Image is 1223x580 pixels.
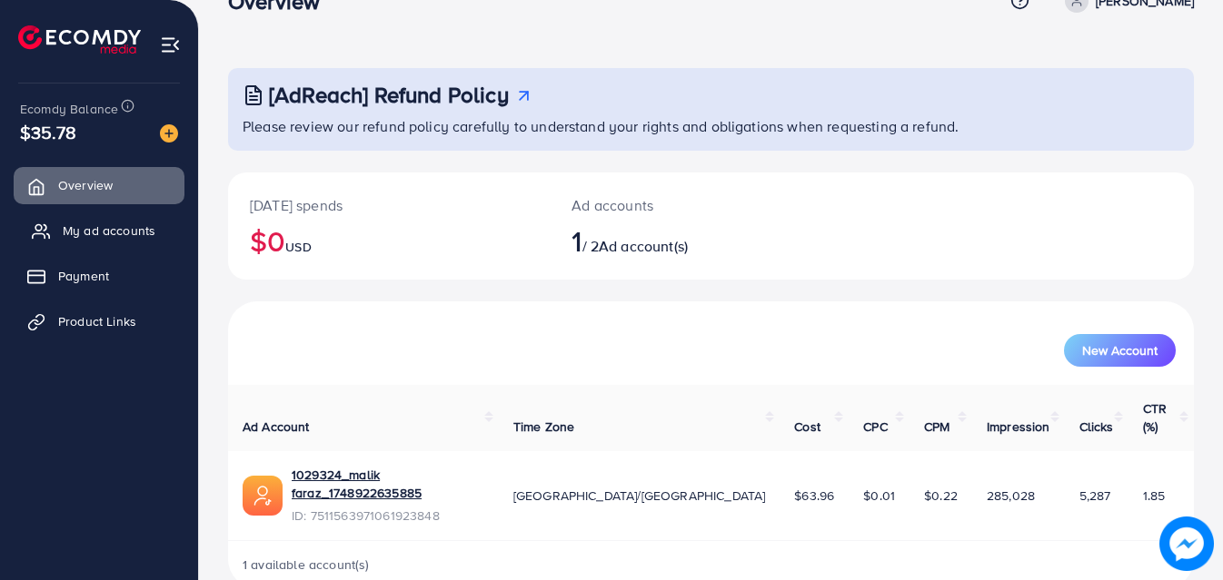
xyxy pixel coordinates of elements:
a: My ad accounts [14,212,184,249]
span: Cost [794,418,820,436]
span: $0.01 [863,487,895,505]
a: Overview [14,167,184,203]
span: Impression [987,418,1050,436]
button: New Account [1064,334,1176,367]
span: CTR (%) [1143,399,1167,436]
a: 1029324_malik faraz_1748922635885 [292,466,484,503]
span: CPC [863,418,887,436]
h2: / 2 [572,223,770,258]
span: 285,028 [987,487,1035,505]
p: [DATE] spends [250,194,528,216]
span: New Account [1082,344,1158,357]
span: My ad accounts [63,221,155,240]
span: Ecomdy Balance [20,100,118,118]
span: Product Links [58,312,136,330]
span: USD [285,238,311,256]
span: Clicks [1079,418,1114,436]
span: Payment [58,267,109,285]
img: image [1159,516,1214,571]
span: 5,287 [1079,487,1111,505]
span: Time Zone [513,418,574,436]
span: $63.96 [794,487,834,505]
img: logo [18,25,141,54]
img: ic-ads-acc.e4c84228.svg [243,476,283,516]
a: Product Links [14,303,184,339]
a: Payment [14,258,184,294]
p: Ad accounts [572,194,770,216]
span: Overview [58,176,113,194]
h2: $0 [250,223,528,258]
span: [GEOGRAPHIC_DATA]/[GEOGRAPHIC_DATA] [513,487,766,505]
span: $0.22 [924,487,958,505]
span: Ad Account [243,418,310,436]
h3: [AdReach] Refund Policy [269,82,509,108]
span: 1 available account(s) [243,555,370,574]
span: CPM [924,418,950,436]
img: image [160,124,178,143]
p: Please review our refund policy carefully to understand your rights and obligations when requesti... [243,115,1183,137]
span: $35.78 [20,119,76,145]
span: 1.85 [1143,487,1166,505]
span: 1 [572,220,582,261]
span: ID: 7511563971061923848 [292,506,484,525]
span: Ad account(s) [599,236,688,256]
img: menu [160,34,181,55]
